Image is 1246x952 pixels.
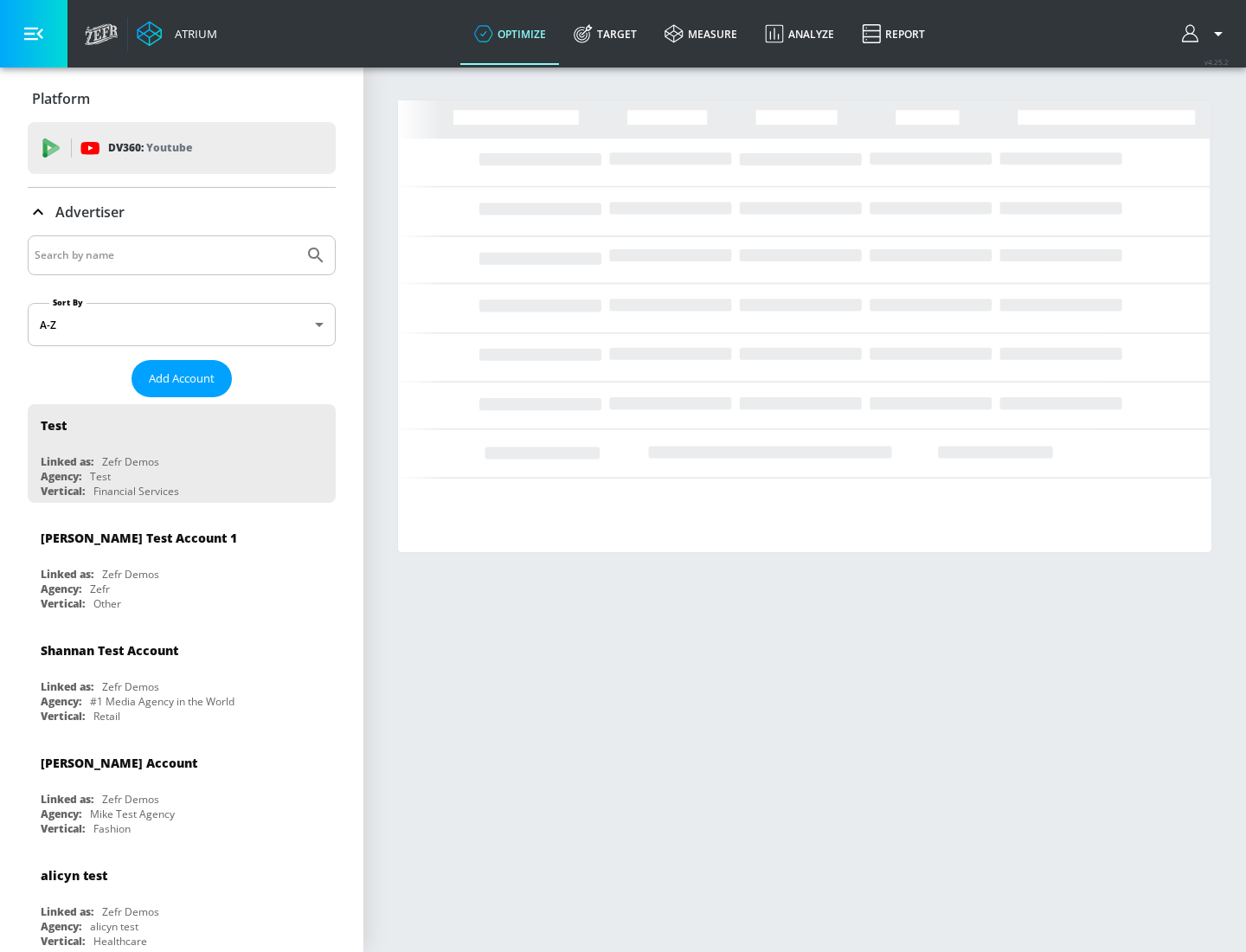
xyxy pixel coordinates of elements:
div: alicyn test [90,919,138,934]
p: DV360: [108,138,192,158]
div: Agency: [41,469,81,484]
p: Youtube [146,138,192,157]
a: Analyze [751,3,848,65]
a: measure [651,3,751,65]
div: DV360: Youtube [28,122,336,174]
div: Zefr [90,582,110,596]
div: Vertical: [41,709,85,724]
div: [PERSON_NAME] AccountLinked as:Zefr DemosAgency:Mike Test AgencyVertical:Fashion [28,742,336,840]
a: Atrium [137,21,217,47]
div: Agency: [41,807,81,821]
div: Other [93,596,121,611]
div: Healthcare [93,934,147,949]
div: Fashion [93,821,131,836]
div: Vertical: [41,821,85,836]
div: #1 Media Agency in the World [90,694,234,709]
div: Zefr Demos [102,679,159,694]
a: Target [560,3,651,65]
div: Retail [93,709,120,724]
button: Add Account [132,360,232,397]
div: Mike Test Agency [90,807,175,821]
div: Vertical: [41,484,85,499]
div: Advertiser [28,188,336,236]
div: [PERSON_NAME] Test Account 1Linked as:Zefr DemosAgency:ZefrVertical:Other [28,517,336,615]
div: [PERSON_NAME] Test Account 1 [41,530,237,546]
div: Zefr Demos [102,567,159,582]
div: TestLinked as:Zefr DemosAgency:TestVertical:Financial Services [28,404,336,503]
div: Agency: [41,694,81,709]
div: Linked as: [41,679,93,694]
div: Shannan Test Account [41,642,178,659]
div: Agency: [41,582,81,596]
a: optimize [460,3,560,65]
div: Vertical: [41,934,85,949]
div: Zefr Demos [102,792,159,807]
p: Platform [32,89,90,108]
div: Test [41,417,67,434]
p: Advertiser [55,203,125,222]
div: Atrium [168,26,217,42]
div: Platform [28,74,336,123]
div: Shannan Test AccountLinked as:Zefr DemosAgency:#1 Media Agency in the WorldVertical:Retail [28,629,336,728]
div: Linked as: [41,792,93,807]
div: Linked as: [41,454,93,469]
span: v 4.25.2 [1204,57,1229,67]
label: Sort By [49,297,87,308]
div: [PERSON_NAME] Account [41,755,197,771]
input: Search by name [35,244,297,267]
div: Zefr Demos [102,904,159,919]
a: Report [848,3,939,65]
span: Add Account [149,369,215,389]
div: Test [90,469,111,484]
div: Agency: [41,919,81,934]
div: Vertical: [41,596,85,611]
div: A-Z [28,303,336,346]
div: Financial Services [93,484,179,499]
div: Linked as: [41,567,93,582]
div: Linked as: [41,904,93,919]
div: alicyn test [41,867,107,884]
div: Zefr Demos [102,454,159,469]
